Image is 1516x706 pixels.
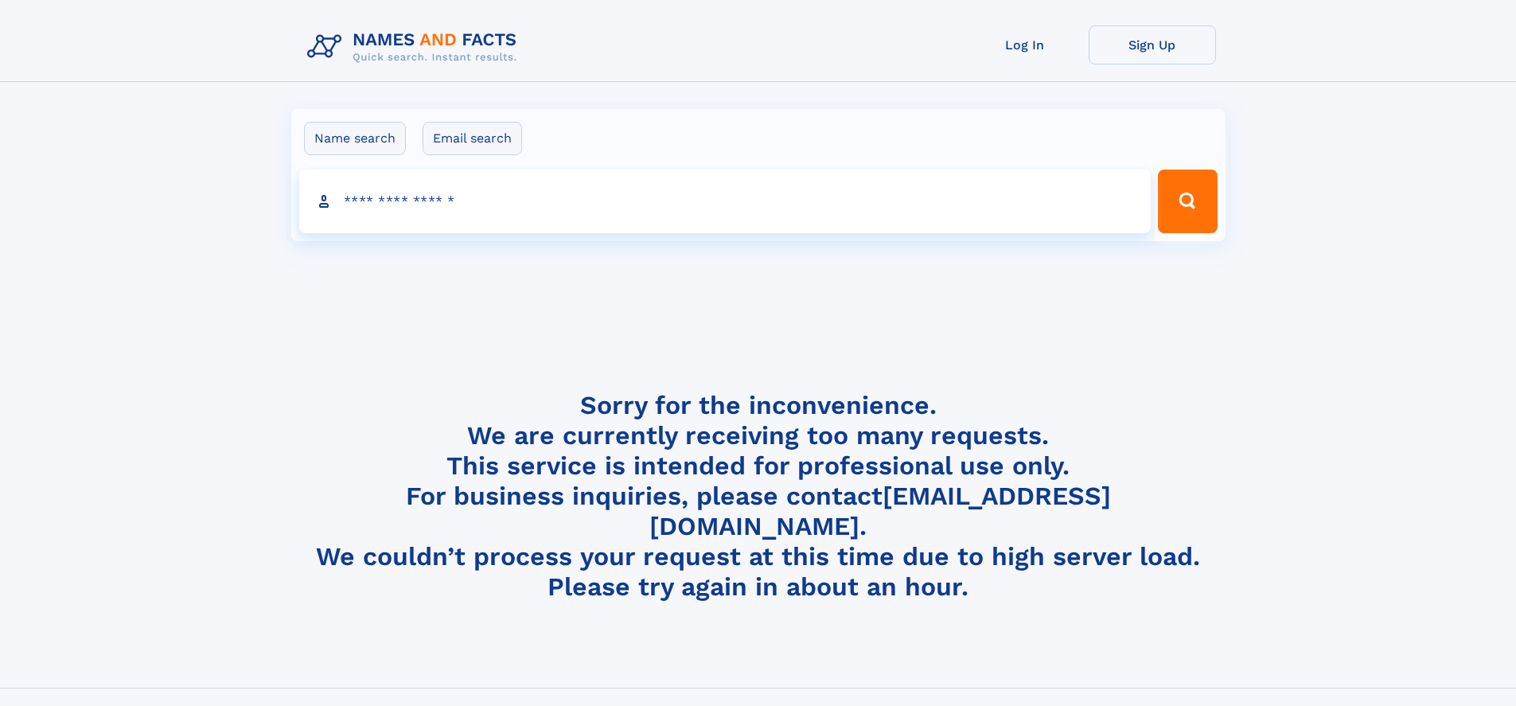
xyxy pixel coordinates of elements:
[304,122,406,155] label: Name search
[301,390,1216,603] h4: Sorry for the inconvenience. We are currently receiving too many requests. This service is intend...
[1158,170,1217,233] button: Search Button
[423,122,522,155] label: Email search
[299,170,1152,233] input: search input
[649,481,1111,541] a: [EMAIL_ADDRESS][DOMAIN_NAME]
[1089,25,1216,64] a: Sign Up
[301,25,530,68] img: Logo Names and Facts
[961,25,1089,64] a: Log In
